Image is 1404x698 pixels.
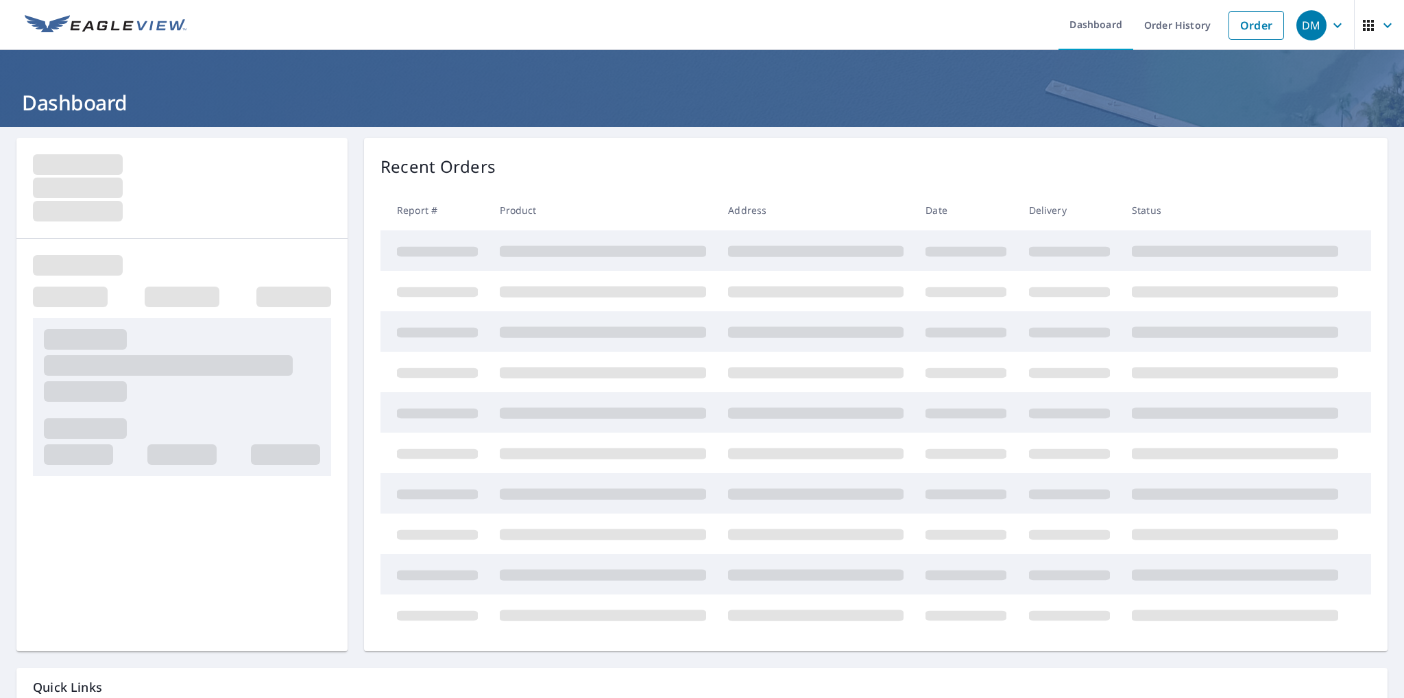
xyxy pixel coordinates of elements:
[380,190,489,230] th: Report #
[1228,11,1284,40] a: Order
[1121,190,1349,230] th: Status
[380,154,496,179] p: Recent Orders
[1296,10,1327,40] div: DM
[489,190,717,230] th: Product
[1018,190,1121,230] th: Delivery
[16,88,1388,117] h1: Dashboard
[33,679,1371,696] p: Quick Links
[915,190,1017,230] th: Date
[25,15,186,36] img: EV Logo
[717,190,915,230] th: Address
